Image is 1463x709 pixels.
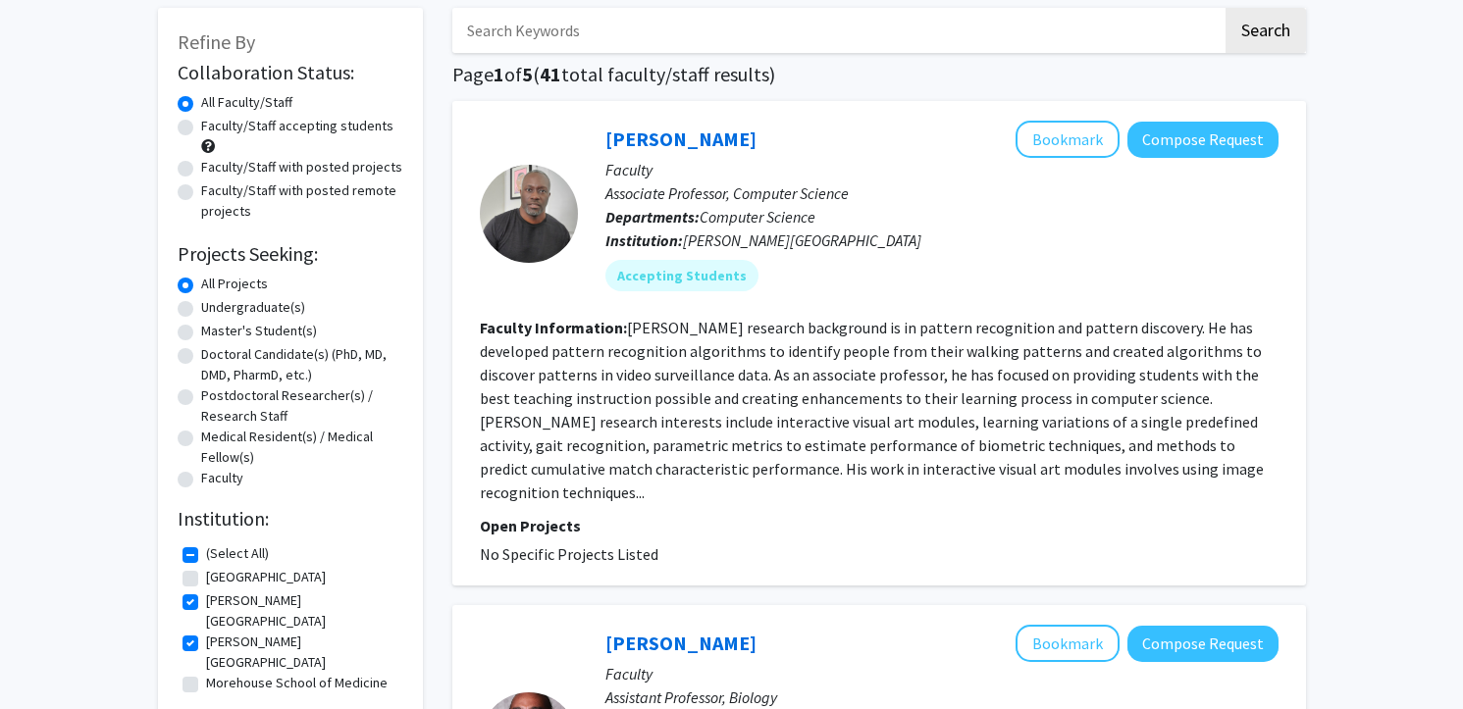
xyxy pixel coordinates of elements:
h2: Collaboration Status: [178,61,403,84]
label: Doctoral Candidate(s) (PhD, MD, DMD, PharmD, etc.) [201,344,403,385]
label: [PERSON_NAME][GEOGRAPHIC_DATA] [206,590,398,632]
button: Compose Request to Amos Johnson Jr. [1127,122,1279,158]
label: Undergraduate(s) [201,297,305,318]
h1: Page of ( total faculty/staff results) [452,63,1306,86]
button: Add Amos Johnson Jr. to Bookmarks [1016,121,1120,158]
button: Search [1226,8,1306,53]
label: [GEOGRAPHIC_DATA] [206,567,326,587]
span: Refine By [178,29,255,54]
label: Medical Resident(s) / Medical Fellow(s) [201,427,403,468]
h2: Projects Seeking: [178,242,403,266]
label: Faculty/Staff with posted remote projects [201,180,403,222]
fg-read-more: [PERSON_NAME] research background is in pattern recognition and pattern discovery. He has develop... [480,318,1264,502]
span: 5 [522,62,533,86]
h2: Institution: [178,507,403,531]
label: Morehouse School of Medicine [206,673,388,693]
iframe: Chat [15,621,83,694]
b: Faculty Information: [480,318,627,337]
label: Faculty [201,468,243,488]
p: Associate Professor, Computer Science [605,181,1279,205]
span: Computer Science [700,207,815,227]
label: All Faculty/Staff [201,92,292,113]
span: 1 [494,62,504,86]
label: Faculty/Staff with posted projects [201,157,402,177]
mat-chip: Accepting Students [605,260,758,291]
button: Add Jeffrey Handy to Bookmarks [1016,625,1120,662]
label: (Select All) [206,543,269,564]
button: Compose Request to Jeffrey Handy [1127,626,1279,662]
label: All Projects [201,274,268,294]
span: [PERSON_NAME][GEOGRAPHIC_DATA] [683,230,921,250]
p: Open Projects [480,514,1279,537]
input: Search Keywords [452,8,1223,53]
a: [PERSON_NAME] [605,631,757,655]
label: [PERSON_NAME][GEOGRAPHIC_DATA] [206,632,398,673]
b: Departments: [605,207,700,227]
label: Master's Student(s) [201,321,317,341]
label: Faculty/Staff accepting students [201,116,393,136]
p: Faculty [605,662,1279,685]
b: Institution: [605,230,683,250]
p: Assistant Professor, Biology [605,685,1279,709]
span: No Specific Projects Listed [480,544,658,564]
span: 41 [540,62,561,86]
a: [PERSON_NAME] [605,127,757,151]
label: Postdoctoral Researcher(s) / Research Staff [201,385,403,427]
p: Faculty [605,158,1279,181]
